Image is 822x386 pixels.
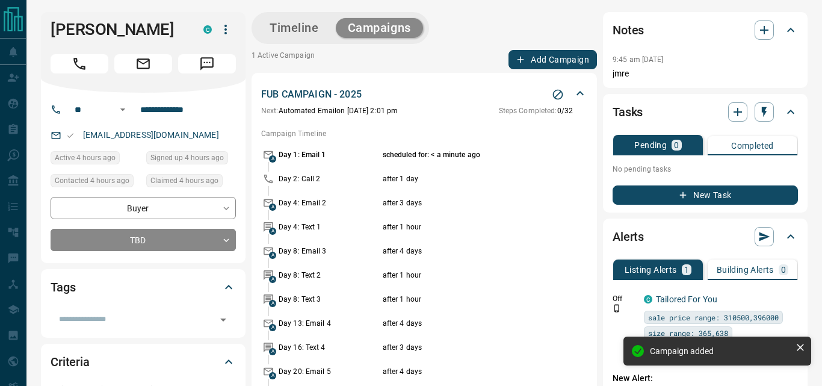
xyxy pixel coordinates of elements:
[613,160,798,178] p: No pending tasks
[269,228,276,235] span: A
[781,266,786,274] p: 0
[215,311,232,328] button: Open
[51,20,185,39] h1: [PERSON_NAME]
[261,87,362,102] p: FUB CAMPAIGN - 2025
[261,105,398,116] p: Automated Email on [DATE] 2:01 pm
[150,152,224,164] span: Signed up 4 hours ago
[644,295,652,304] div: condos.ca
[717,266,774,274] p: Building Alerts
[613,372,798,385] p: New Alert:
[613,16,798,45] div: Notes
[269,324,276,331] span: A
[261,107,279,115] span: Next:
[508,50,597,69] button: Add Campaign
[634,141,667,149] p: Pending
[383,294,551,305] p: after 1 hour
[499,105,573,116] p: 0 / 32
[613,227,644,246] h2: Alerts
[279,246,380,257] p: Day 8: Email 3
[279,173,380,184] p: Day 2: Call 2
[383,173,551,184] p: after 1 day
[83,130,219,140] a: [EMAIL_ADDRESS][DOMAIN_NAME]
[269,348,276,355] span: A
[279,198,380,208] p: Day 4: Email 2
[269,252,276,259] span: A
[279,318,380,329] p: Day 13: Email 4
[146,151,236,168] div: Fri Sep 12 2025
[51,151,140,168] div: Fri Sep 12 2025
[51,347,236,376] div: Criteria
[51,278,75,297] h2: Tags
[51,174,140,191] div: Fri Sep 12 2025
[261,85,587,119] div: FUB CAMPAIGN - 2025Stop CampaignNext:Automated Emailon [DATE] 2:01 pmSteps Completed:0/32
[613,185,798,205] button: New Task
[613,98,798,126] div: Tasks
[613,102,643,122] h2: Tasks
[674,141,679,149] p: 0
[648,311,779,323] span: sale price range: 310500,396000
[66,131,75,140] svg: Email Valid
[269,276,276,283] span: A
[625,266,677,274] p: Listing Alerts
[116,102,130,117] button: Open
[55,175,129,187] span: Contacted 4 hours ago
[383,246,551,257] p: after 4 days
[279,222,380,232] p: Day 4: Text 1
[383,342,551,353] p: after 3 days
[269,204,276,211] span: A
[383,198,551,208] p: after 3 days
[613,67,798,80] p: jmre
[269,155,276,163] span: A
[269,372,276,379] span: A
[252,50,315,69] p: 1 Active Campaign
[383,222,551,232] p: after 1 hour
[549,86,567,104] button: Stop Campaign
[258,18,331,38] button: Timeline
[279,342,380,353] p: Day 16: Text 4
[261,128,587,139] p: Campaign Timeline
[279,149,380,160] p: Day 1: Email 1
[656,294,717,304] a: Tailored For You
[613,293,637,304] p: Off
[648,327,728,339] span: size range: 365,638
[613,222,798,251] div: Alerts
[269,300,276,307] span: A
[279,270,380,281] p: Day 8: Text 2
[336,18,423,38] button: Campaigns
[650,346,791,356] div: Campaign added
[114,54,172,73] span: Email
[51,54,108,73] span: Call
[150,175,218,187] span: Claimed 4 hours ago
[55,152,116,164] span: Active 4 hours ago
[383,149,551,160] p: scheduled for: < a minute ago
[731,142,774,150] p: Completed
[684,266,689,274] p: 1
[613,55,664,64] p: 9:45 am [DATE]
[51,352,90,372] h2: Criteria
[178,54,236,73] span: Message
[51,229,236,251] div: TBD
[51,273,236,302] div: Tags
[51,197,236,219] div: Buyer
[203,25,212,34] div: condos.ca
[146,174,236,191] div: Fri Sep 12 2025
[613,304,621,313] svg: Push Notification Only
[279,294,380,305] p: Day 8: Text 3
[383,366,551,377] p: after 4 days
[383,318,551,329] p: after 4 days
[279,366,380,377] p: Day 20: Email 5
[499,107,557,115] span: Steps Completed:
[613,20,644,40] h2: Notes
[383,270,551,281] p: after 1 hour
